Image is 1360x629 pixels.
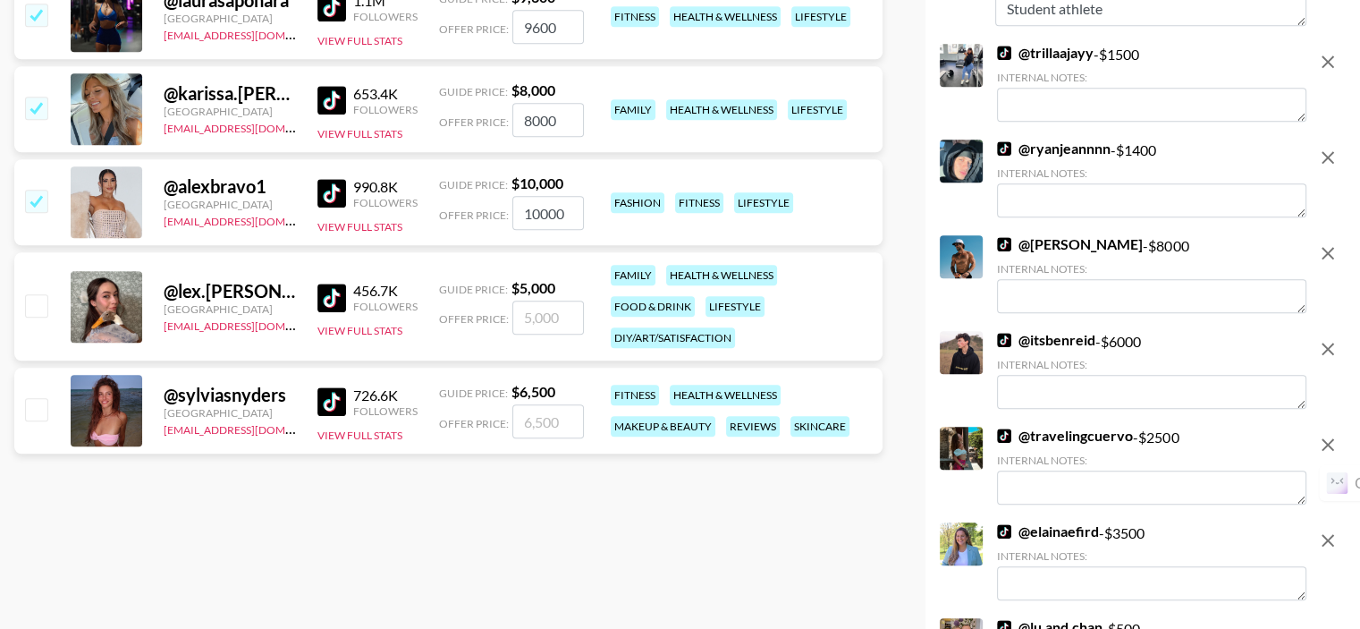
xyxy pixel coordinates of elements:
[997,166,1306,180] div: Internal Notes:
[611,416,715,437] div: makeup & beauty
[997,523,1306,600] div: - $ 3500
[997,44,1306,122] div: - $ 1500
[705,296,764,317] div: lifestyle
[317,127,402,140] button: View Full Stats
[317,324,402,337] button: View Full Stats
[997,331,1095,349] a: @itsbenreid
[353,178,418,196] div: 990.8K
[666,265,777,285] div: health & wellness
[439,417,509,430] span: Offer Price:
[997,333,1011,347] img: TikTok
[611,385,659,405] div: fitness
[164,105,296,118] div: [GEOGRAPHIC_DATA]
[997,71,1306,84] div: Internal Notes:
[439,178,508,191] span: Guide Price:
[997,140,1306,217] div: - $ 1400
[997,141,1011,156] img: TikTok
[611,99,655,120] div: family
[164,316,343,333] a: [EMAIL_ADDRESS][DOMAIN_NAME]
[997,358,1306,371] div: Internal Notes:
[511,81,555,98] strong: $ 8,000
[317,220,402,234] button: View Full Stats
[164,211,343,228] a: [EMAIL_ADDRESS][DOMAIN_NAME]
[317,34,402,47] button: View Full Stats
[675,192,723,213] div: fitness
[353,282,418,300] div: 456.7K
[512,10,584,44] input: 9,600
[788,99,847,120] div: lifestyle
[1310,331,1346,367] button: remove
[439,283,508,296] span: Guide Price:
[164,406,296,420] div: [GEOGRAPHIC_DATA]
[666,99,777,120] div: health & wellness
[1310,44,1346,80] button: remove
[611,192,664,213] div: fashion
[997,429,1011,443] img: TikTok
[726,416,780,437] div: reviews
[164,12,296,25] div: [GEOGRAPHIC_DATA]
[439,115,509,129] span: Offer Price:
[353,404,418,418] div: Followers
[997,46,1011,60] img: TikTok
[734,192,793,213] div: lifestyle
[611,296,695,317] div: food & drink
[512,103,584,137] input: 8,000
[353,85,418,103] div: 653.4K
[670,6,781,27] div: health & wellness
[997,454,1306,467] div: Internal Notes:
[353,10,418,23] div: Followers
[997,523,1099,540] a: @elainaefird
[164,198,296,211] div: [GEOGRAPHIC_DATA]
[1310,427,1346,463] button: remove
[164,25,343,42] a: [EMAIL_ADDRESS][DOMAIN_NAME]
[997,235,1306,313] div: - $ 8000
[512,301,584,335] input: 5,000
[317,284,346,312] img: TikTok
[611,327,735,348] div: diy/art/satisfaction
[439,22,509,36] span: Offer Price:
[997,549,1306,563] div: Internal Notes:
[353,387,418,404] div: 726.6K
[317,86,346,115] img: TikTok
[164,384,296,406] div: @ sylviasnyders
[1310,140,1346,175] button: remove
[611,6,659,27] div: fitness
[997,427,1133,445] a: @travelingcuervo
[439,387,508,400] span: Guide Price:
[997,331,1306,409] div: - $ 6000
[997,140,1111,157] a: @ryanjeannnn
[317,387,346,416] img: TikTok
[997,237,1011,251] img: TikTok
[512,404,584,438] input: 6,500
[611,265,655,285] div: family
[164,118,343,135] a: [EMAIL_ADDRESS][DOMAIN_NAME]
[164,302,296,316] div: [GEOGRAPHIC_DATA]
[512,196,584,230] input: 10,000
[1310,235,1346,271] button: remove
[164,420,343,437] a: [EMAIL_ADDRESS][DOMAIN_NAME]
[997,235,1143,253] a: @[PERSON_NAME]
[317,429,402,442] button: View Full Stats
[164,175,296,198] div: @ alexbravo1
[439,312,509,326] span: Offer Price:
[511,279,555,296] strong: $ 5,000
[317,179,346,208] img: TikTok
[164,280,296,302] div: @ lex.[PERSON_NAME]
[670,385,781,405] div: health & wellness
[353,300,418,313] div: Followers
[511,383,555,400] strong: $ 6,500
[353,103,418,116] div: Followers
[439,85,508,98] span: Guide Price:
[997,427,1306,505] div: - $ 2500
[1310,523,1346,558] button: remove
[790,416,849,437] div: skincare
[439,208,509,222] span: Offer Price:
[997,44,1094,62] a: @trillaajayy
[164,82,296,105] div: @ karissa.[PERSON_NAME]
[997,262,1306,276] div: Internal Notes:
[997,524,1011,539] img: TikTok
[791,6,850,27] div: lifestyle
[511,174,563,191] strong: $ 10,000
[353,196,418,209] div: Followers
